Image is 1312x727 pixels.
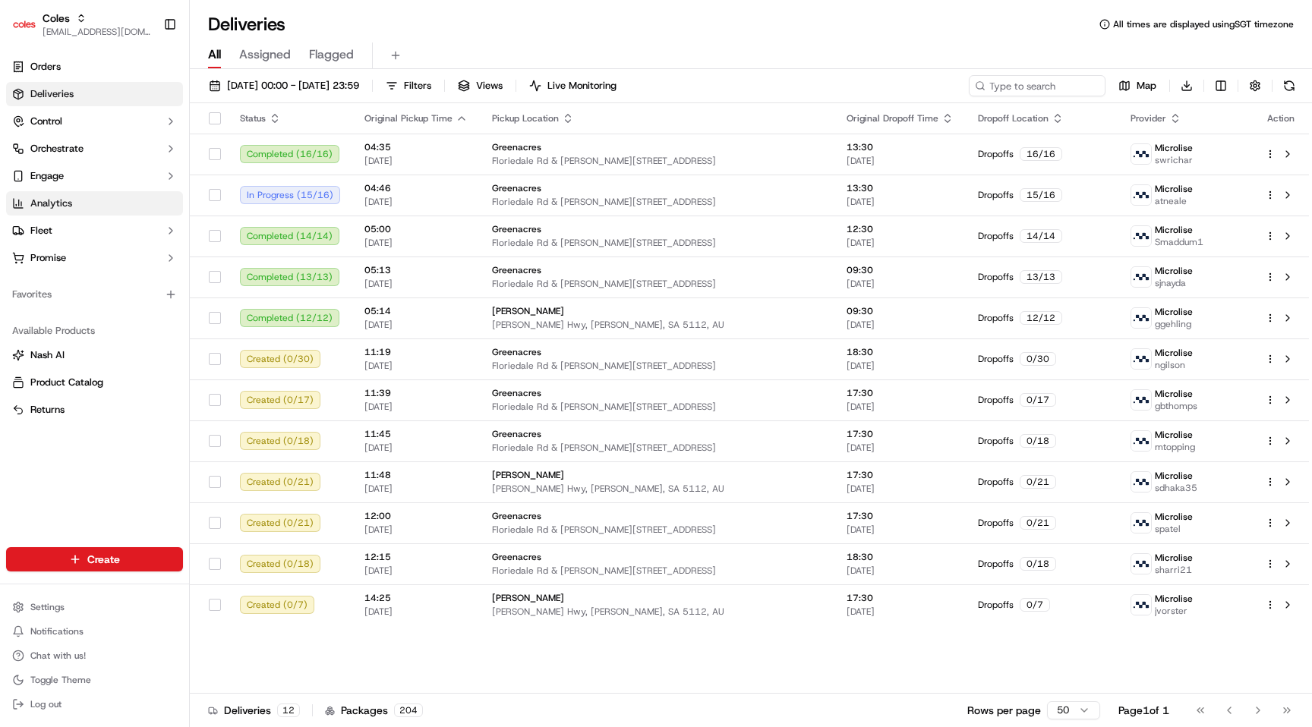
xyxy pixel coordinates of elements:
span: [EMAIL_ADDRESS][DOMAIN_NAME] [43,26,151,38]
span: [DATE] [364,319,468,331]
span: 12:30 [847,223,954,235]
span: Dropoffs [978,599,1014,611]
span: Original Dropoff Time [847,112,938,124]
div: 0 / 18 [1020,557,1056,571]
span: Microlise [1155,265,1193,277]
span: Dropoffs [978,476,1014,488]
span: [DATE] [847,524,954,536]
div: Available Products [6,319,183,343]
span: [DATE] 00:00 - [DATE] 23:59 [227,79,359,93]
span: [DATE] [847,360,954,372]
span: jvorster [1155,605,1193,617]
span: mtopping [1155,441,1195,453]
span: Notifications [30,625,84,637]
img: microlise_logo.jpeg [1131,554,1151,574]
span: 05:13 [364,264,468,276]
span: 17:30 [847,387,954,399]
div: Action [1265,112,1297,124]
div: 15 / 16 [1020,188,1062,202]
button: Toggle Theme [6,669,183,691]
h1: Deliveries [208,12,285,36]
span: Dropoffs [978,271,1014,283]
span: Greenacres [492,551,541,563]
span: Settings [30,601,65,613]
a: 📗Knowledge Base [9,214,122,241]
span: Dropoffs [978,435,1014,447]
span: [DATE] [364,196,468,208]
button: Map [1112,75,1163,96]
img: microlise_logo.jpeg [1131,472,1151,492]
div: Packages [325,703,423,718]
span: spatel [1155,523,1193,535]
a: Nash AI [12,348,177,362]
span: [PERSON_NAME] [492,469,564,481]
span: Dropoff Location [978,112,1049,124]
span: Provider [1131,112,1166,124]
span: Chat with us! [30,650,86,662]
a: Returns [12,403,177,417]
span: [DATE] [847,606,954,618]
span: 12:00 [364,510,468,522]
button: [DATE] 00:00 - [DATE] 23:59 [202,75,366,96]
span: [DATE] [364,237,468,249]
button: Refresh [1279,75,1300,96]
span: Dropoffs [978,230,1014,242]
p: Welcome 👋 [15,61,276,85]
span: Dropoffs [978,189,1014,201]
span: [DATE] [847,319,954,331]
button: Start new chat [258,149,276,168]
span: [DATE] [847,196,954,208]
button: Product Catalog [6,370,183,395]
img: microlise_logo.jpeg [1131,431,1151,451]
span: sjnayda [1155,277,1193,289]
span: Floriedale Rd & [PERSON_NAME][STREET_ADDRESS] [492,278,822,290]
span: All times are displayed using SGT timezone [1113,18,1294,30]
button: Create [6,547,183,571]
span: 17:30 [847,592,954,604]
div: 204 [394,703,423,717]
a: 💻API Documentation [122,214,250,241]
button: Promise [6,246,183,270]
span: All [208,46,221,64]
span: atneale [1155,195,1193,207]
span: 14:25 [364,592,468,604]
img: microlise_logo.jpeg [1131,308,1151,328]
span: [PERSON_NAME] Hwy, [PERSON_NAME], SA 5112, AU [492,606,822,618]
span: Dropoffs [978,394,1014,406]
span: 04:46 [364,182,468,194]
button: Log out [6,694,183,715]
span: Dropoffs [978,353,1014,365]
span: ngilson [1155,359,1193,371]
span: 05:00 [364,223,468,235]
button: Returns [6,398,183,422]
span: [DATE] [364,360,468,372]
button: ColesColes[EMAIL_ADDRESS][DOMAIN_NAME] [6,6,157,42]
span: Microlise [1155,470,1193,482]
img: microlise_logo.jpeg [1131,513,1151,533]
span: Original Pickup Time [364,112,453,124]
span: [DATE] [364,565,468,577]
span: Greenacres [492,182,541,194]
span: Floriedale Rd & [PERSON_NAME][STREET_ADDRESS] [492,196,822,208]
button: Filters [379,75,438,96]
span: 17:30 [847,510,954,522]
span: [PERSON_NAME] [492,592,564,604]
span: Fleet [30,224,52,238]
button: Coles [43,11,70,26]
button: Orchestrate [6,137,183,161]
span: 11:45 [364,428,468,440]
span: Floriedale Rd & [PERSON_NAME][STREET_ADDRESS] [492,401,822,413]
span: 17:30 [847,428,954,440]
span: Returns [30,403,65,417]
span: Orchestrate [30,142,84,156]
span: Greenacres [492,510,541,522]
span: 11:39 [364,387,468,399]
span: Toggle Theme [30,674,91,686]
a: Analytics [6,191,183,216]
span: gbthomps [1155,400,1197,412]
span: Greenacres [492,141,541,153]
span: Flagged [309,46,354,64]
span: Microlise [1155,306,1193,318]
span: [PERSON_NAME] [492,305,564,317]
span: Greenacres [492,428,541,440]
